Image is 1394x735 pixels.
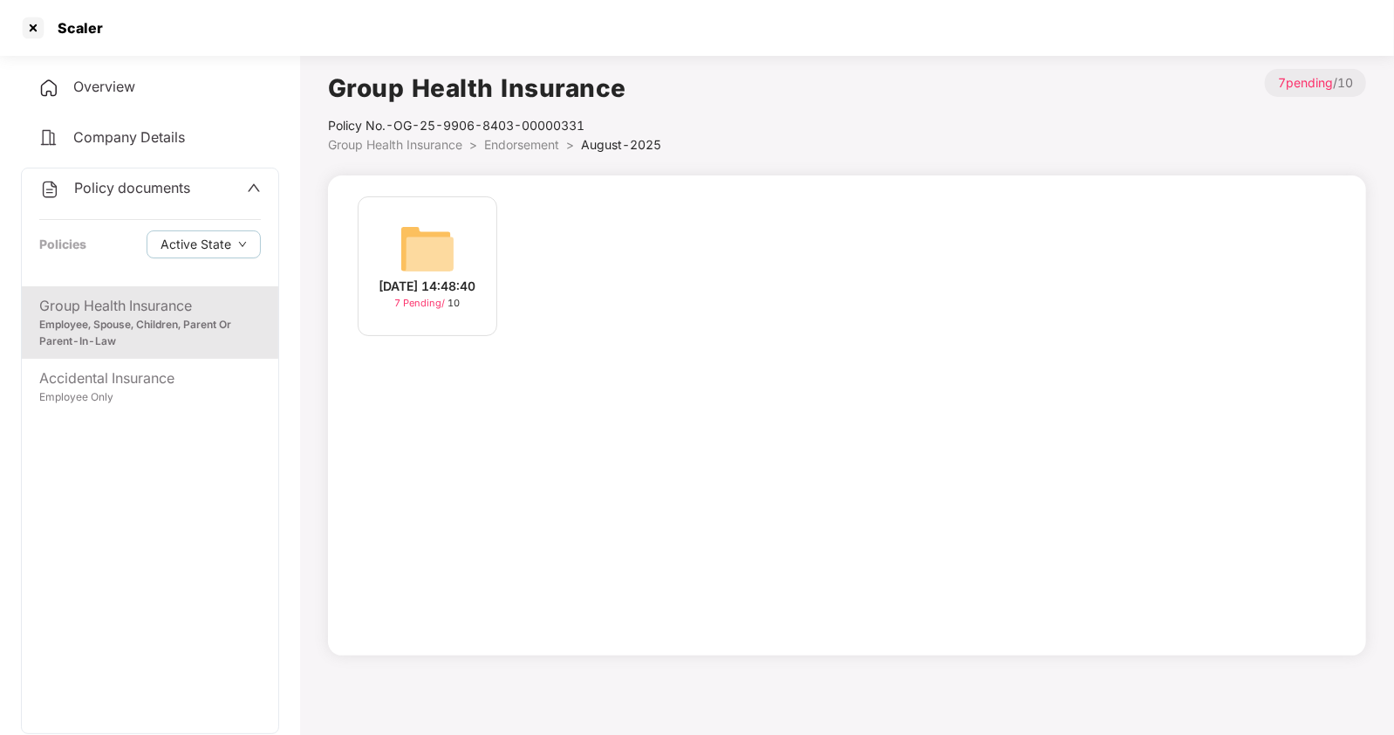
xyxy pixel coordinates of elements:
[39,235,86,254] div: Policies
[566,137,574,152] span: >
[395,297,448,309] span: 7 Pending /
[484,137,559,152] span: Endorsement
[39,389,261,406] div: Employee Only
[39,179,60,200] img: svg+xml;base64,PHN2ZyB4bWxucz0iaHR0cDovL3d3dy53My5vcmcvMjAwMC9zdmciIHdpZHRoPSIyNCIgaGVpZ2h0PSIyNC...
[39,317,261,350] div: Employee, Spouse, Children, Parent Or Parent-In-Law
[1265,69,1366,97] p: / 10
[379,277,476,296] div: [DATE] 14:48:40
[400,221,455,277] img: svg+xml;base64,PHN2ZyB4bWxucz0iaHR0cDovL3d3dy53My5vcmcvMjAwMC9zdmciIHdpZHRoPSI2NCIgaGVpZ2h0PSI2NC...
[247,181,261,195] span: up
[147,230,261,258] button: Active Statedown
[73,128,185,146] span: Company Details
[328,69,661,107] h1: Group Health Insurance
[47,19,103,37] div: Scaler
[1278,75,1333,90] span: 7 pending
[238,240,247,250] span: down
[73,78,135,95] span: Overview
[39,295,261,317] div: Group Health Insurance
[328,137,462,152] span: Group Health Insurance
[38,78,59,99] img: svg+xml;base64,PHN2ZyB4bWxucz0iaHR0cDovL3d3dy53My5vcmcvMjAwMC9zdmciIHdpZHRoPSIyNCIgaGVpZ2h0PSIyNC...
[39,367,261,389] div: Accidental Insurance
[469,137,477,152] span: >
[328,116,661,135] div: Policy No.- OG-25-9906-8403-00000331
[74,179,190,196] span: Policy documents
[581,137,661,152] span: August-2025
[38,127,59,148] img: svg+xml;base64,PHN2ZyB4bWxucz0iaHR0cDovL3d3dy53My5vcmcvMjAwMC9zdmciIHdpZHRoPSIyNCIgaGVpZ2h0PSIyNC...
[161,235,231,254] span: Active State
[395,296,461,311] div: 10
